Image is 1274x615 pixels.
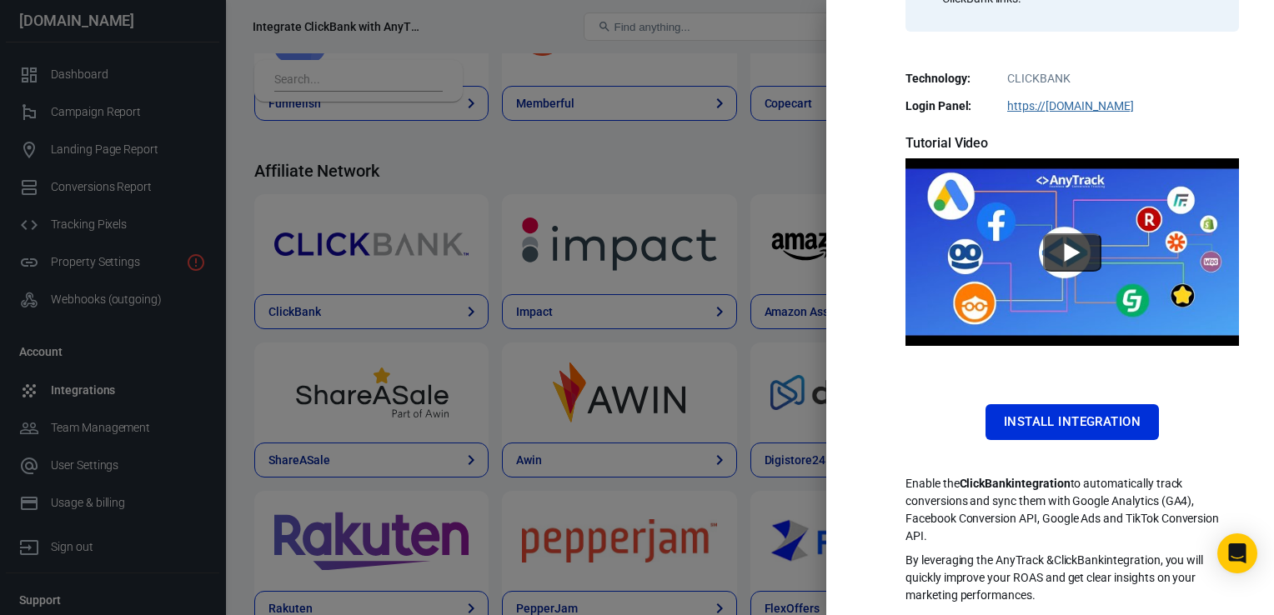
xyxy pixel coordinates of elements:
[960,477,1071,490] strong: ClickBank integration
[1217,533,1257,573] div: Open Intercom Messenger
[905,70,989,87] dt: Technology:
[986,404,1159,439] button: Install Integration
[915,70,1229,87] dd: CLICKBANK
[905,475,1239,545] p: Enable the to automatically track conversions and sync them with Google Analytics (GA4), Facebook...
[905,552,1239,604] p: By leveraging the AnyTrack & ClickBank integration, you will quickly improve your ROAS and get cl...
[905,97,989,115] dt: Login Panel:
[905,135,1239,152] h5: Tutorial Video
[1007,99,1134,112] a: https://[DOMAIN_NAME]
[1043,233,1101,272] button: Watch ClickBank Tutorial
